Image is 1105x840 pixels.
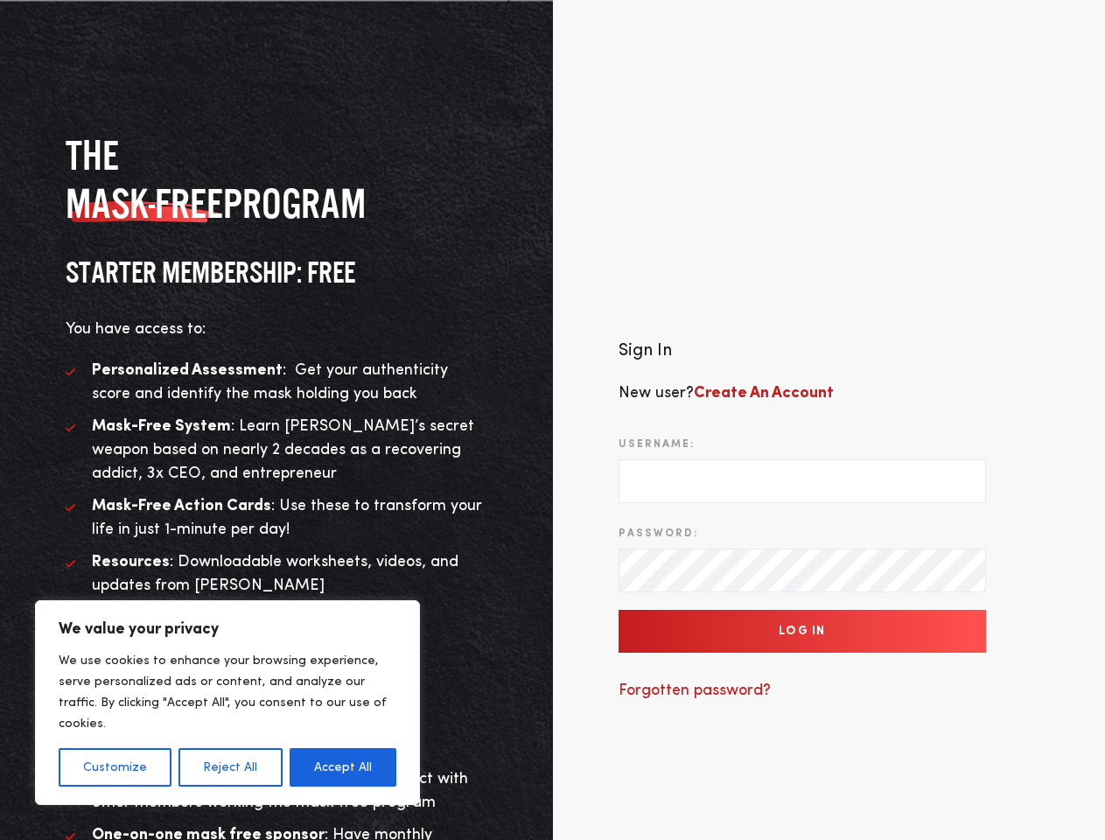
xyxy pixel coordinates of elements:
[92,554,170,570] strong: Resources
[92,498,271,514] strong: Mask-Free Action Cards
[92,418,474,481] span: : Learn [PERSON_NAME]’s secret weapon based on nearly 2 decades as a recovering addict, 3x CEO, a...
[92,554,458,593] span: : Downloadable worksheets, videos, and updates from [PERSON_NAME]
[66,131,487,227] h2: The program
[178,748,282,787] button: Reject All
[59,748,171,787] button: Customize
[59,650,396,734] p: We use cookies to enhance your browsing experience, serve personalized ads or content, and analyz...
[66,254,487,291] h3: STARTER MEMBERSHIP: FREE
[92,498,482,537] span: : Use these to transform your life in just 1-minute per day!
[619,342,672,360] span: Sign In
[290,748,396,787] button: Accept All
[92,362,448,402] span: : Get your authenticity score and identify the mask holding you back
[92,362,283,378] strong: Personalized Assessment
[66,179,223,227] span: MASK-FREE
[66,318,487,341] p: You have access to:
[619,526,698,542] label: Password:
[619,682,771,698] a: Forgotten password?
[619,610,986,653] input: Log In
[35,600,420,805] div: We value your privacy
[694,385,834,401] a: Create An Account
[59,619,396,640] p: We value your privacy
[92,418,231,434] strong: Mask-Free System
[619,437,695,452] label: Username:
[619,385,834,401] span: New user?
